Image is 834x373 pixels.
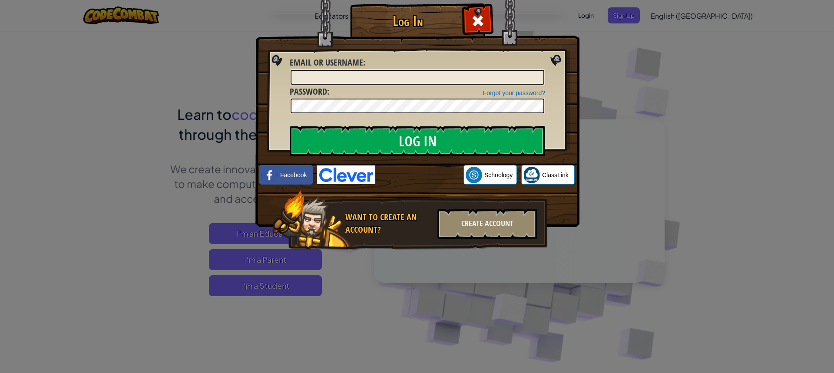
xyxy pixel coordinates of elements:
[466,167,482,183] img: schoology.png
[290,86,329,98] label: :
[542,171,569,179] span: ClassLink
[290,86,327,97] span: Password
[317,165,375,184] img: clever-logo-blue.png
[290,56,363,68] span: Email or Username
[523,167,540,183] img: classlink-logo-small.png
[352,13,463,29] h1: Log In
[483,89,545,96] a: Forgot your password?
[280,171,307,179] span: Facebook
[290,126,545,156] input: Log In
[290,56,365,69] label: :
[261,167,278,183] img: facebook_small.png
[345,211,432,236] div: Want to create an account?
[375,165,463,185] iframe: Sign in with Google Button
[437,209,537,239] div: Create Account
[484,171,513,179] span: Schoology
